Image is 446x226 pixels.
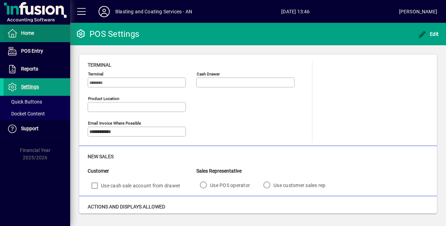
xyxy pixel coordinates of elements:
span: Actions and Displays Allowed [88,204,165,210]
span: Support [21,126,39,131]
a: Home [4,25,70,42]
span: [DATE] 13:46 [192,6,399,17]
span: Reports [21,66,38,72]
a: Support [4,120,70,138]
mat-label: Product location [88,96,119,101]
span: Terminal [88,62,111,68]
button: Edit [416,28,441,40]
div: POS Settings [75,28,139,40]
span: Docket Content [7,111,45,117]
mat-label: Terminal [88,72,103,77]
a: Reports [4,60,70,78]
span: Home [21,30,34,36]
a: Docket Content [4,108,70,120]
span: POS Entry [21,48,43,54]
span: New Sales [88,154,114,159]
a: Quick Buttons [4,96,70,108]
a: POS Entry [4,42,70,60]
div: Blasting and Coating Services - AN [115,6,192,17]
mat-label: Email Invoice where possible [88,121,141,126]
button: Profile [93,5,115,18]
mat-label: Cash Drawer [197,72,220,77]
span: Quick Buttons [7,99,42,105]
div: [PERSON_NAME] [399,6,437,17]
div: Customer [88,167,196,175]
span: Edit [418,31,439,37]
div: Sales Representative [196,167,336,175]
span: Settings [21,84,39,89]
